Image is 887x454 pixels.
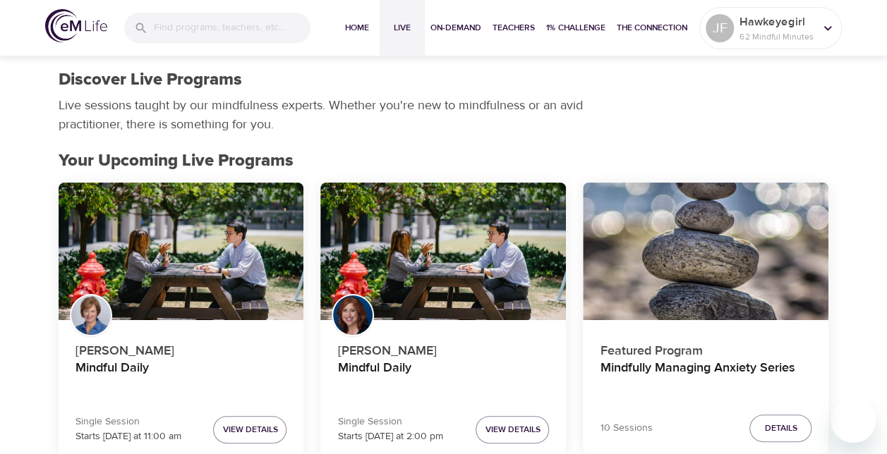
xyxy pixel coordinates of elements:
[485,422,540,437] span: View Details
[337,360,549,394] h4: Mindful Daily
[154,13,310,43] input: Find programs, teachers, etc...
[600,421,652,436] p: 10 Sessions
[337,336,549,360] p: [PERSON_NAME]
[706,14,734,42] div: JF
[430,20,481,35] span: On-Demand
[476,416,549,443] button: View Details
[59,70,242,90] h1: Discover Live Programs
[546,20,605,35] span: 1% Challenge
[59,96,588,134] p: Live sessions taught by our mindfulness experts. Whether you're new to mindfulness or an avid pra...
[617,20,687,35] span: The Connection
[320,183,566,321] button: Mindful Daily
[59,151,829,171] h2: Your Upcoming Live Programs
[76,360,287,394] h4: Mindful Daily
[385,20,419,35] span: Live
[831,398,876,443] iframe: Button to launch messaging window
[340,20,374,35] span: Home
[59,183,304,321] button: Mindful Daily
[764,421,797,436] span: Details
[76,415,181,429] p: Single Session
[76,429,181,444] p: Starts [DATE] at 11:00 am
[740,13,814,30] p: Hawkeyegirl
[600,360,811,394] h4: Mindfully Managing Anxiety Series
[337,429,442,444] p: Starts [DATE] at 2:00 pm
[583,183,828,321] button: Mindfully Managing Anxiety Series
[740,30,814,43] p: 62 Mindful Minutes
[493,20,535,35] span: Teachers
[222,422,277,437] span: View Details
[76,336,287,360] p: [PERSON_NAME]
[337,415,442,429] p: Single Session
[213,416,286,443] button: View Details
[749,415,811,442] button: Details
[45,9,107,42] img: logo
[600,336,811,360] p: Featured Program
